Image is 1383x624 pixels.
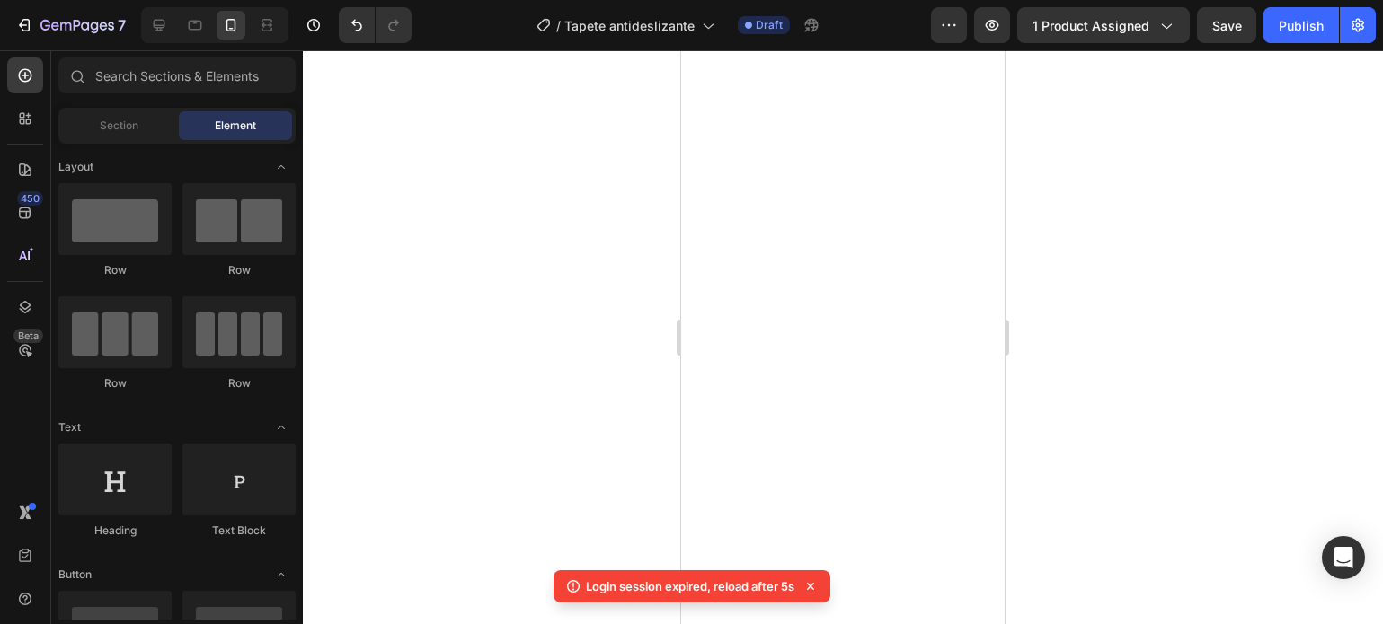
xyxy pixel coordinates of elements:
[58,523,172,539] div: Heading
[681,50,1005,624] iframe: Design area
[100,118,138,134] span: Section
[1322,536,1365,579] div: Open Intercom Messenger
[267,153,296,181] span: Toggle open
[1033,16,1149,35] span: 1 product assigned
[58,262,172,278] div: Row
[1197,7,1256,43] button: Save
[58,57,296,93] input: Search Sections & Elements
[267,413,296,442] span: Toggle open
[1263,7,1339,43] button: Publish
[756,17,783,33] span: Draft
[215,118,256,134] span: Element
[586,577,794,595] p: Login session expired, reload after 5s
[564,16,695,35] span: Tapete antideslizante
[7,7,134,43] button: 7
[58,567,92,583] span: Button
[339,7,412,43] div: Undo/Redo
[182,262,296,278] div: Row
[13,329,43,343] div: Beta
[182,523,296,539] div: Text Block
[182,375,296,391] div: Row
[58,159,93,175] span: Layout
[118,14,126,36] p: 7
[1212,18,1242,33] span: Save
[58,419,81,435] span: Text
[556,16,561,35] span: /
[58,375,172,391] div: Row
[1279,16,1324,35] div: Publish
[267,560,296,589] span: Toggle open
[1017,7,1190,43] button: 1 product assigned
[17,191,43,206] div: 450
